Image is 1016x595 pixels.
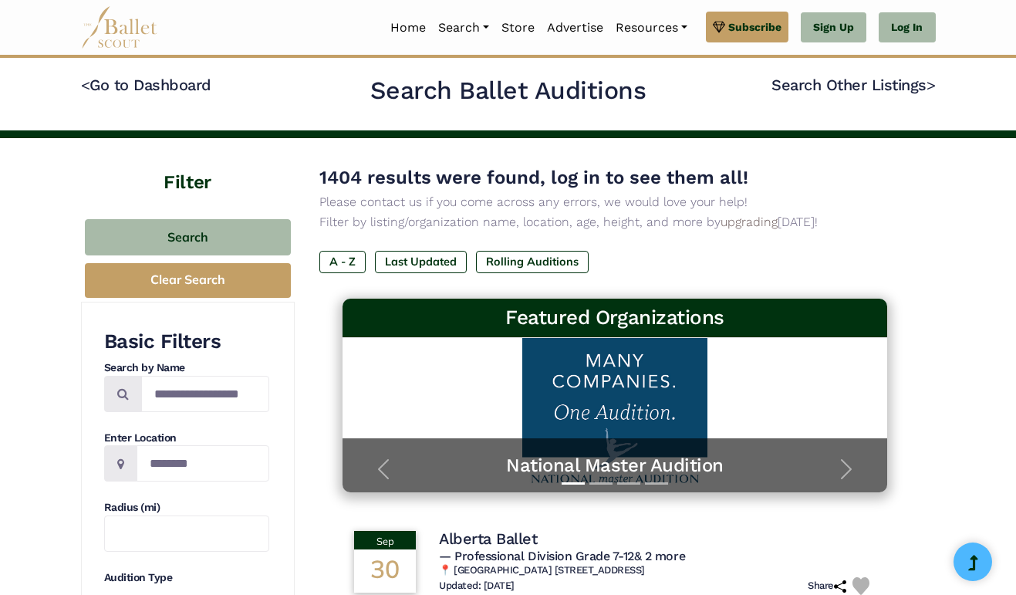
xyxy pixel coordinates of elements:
h4: Alberta Ballet [439,529,537,549]
h4: Search by Name [104,360,269,376]
a: & 2 more [634,549,685,563]
label: A - Z [319,251,366,272]
label: Rolling Auditions [476,251,589,272]
a: upgrading [721,215,778,229]
h3: Featured Organizations [355,305,875,331]
img: gem.svg [713,19,725,35]
button: Slide 3 [617,475,640,492]
span: Subscribe [728,19,781,35]
h3: Basic Filters [104,329,269,355]
h6: 📍 [GEOGRAPHIC_DATA] [STREET_ADDRESS] [439,564,876,577]
button: Slide 4 [645,475,668,492]
a: Store [495,12,541,44]
input: Search by names... [141,376,269,412]
a: National Master Audition [358,454,872,478]
button: Slide 2 [589,475,613,492]
h4: Enter Location [104,431,269,446]
h2: Search Ballet Auditions [370,75,646,107]
a: Log In [879,12,935,43]
code: > [927,75,936,94]
button: Slide 1 [562,475,585,492]
span: 1404 results were found, log in to see them all! [319,167,748,188]
p: Filter by listing/organization name, location, age, height, and more by [DATE]! [319,212,911,232]
code: < [81,75,90,94]
button: Clear Search [85,263,291,298]
input: Location [137,445,269,482]
button: Search [85,219,291,255]
a: Search [432,12,495,44]
h4: Radius (mi) [104,500,269,516]
a: <Go to Dashboard [81,76,211,94]
p: Please contact us if you come across any errors, we would love your help! [319,192,911,212]
h4: Filter [81,138,295,196]
h4: Audition Type [104,570,269,586]
a: Home [384,12,432,44]
h6: Share [808,580,846,593]
h6: Updated: [DATE] [439,580,515,593]
label: Last Updated [375,251,467,272]
span: — Professional Division Grade 7-12 [439,549,685,563]
div: Sep [354,531,416,549]
a: Sign Up [801,12,866,43]
div: 30 [354,549,416,593]
a: Resources [609,12,694,44]
a: Search Other Listings> [771,76,935,94]
a: Advertise [541,12,609,44]
a: Subscribe [706,12,788,42]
